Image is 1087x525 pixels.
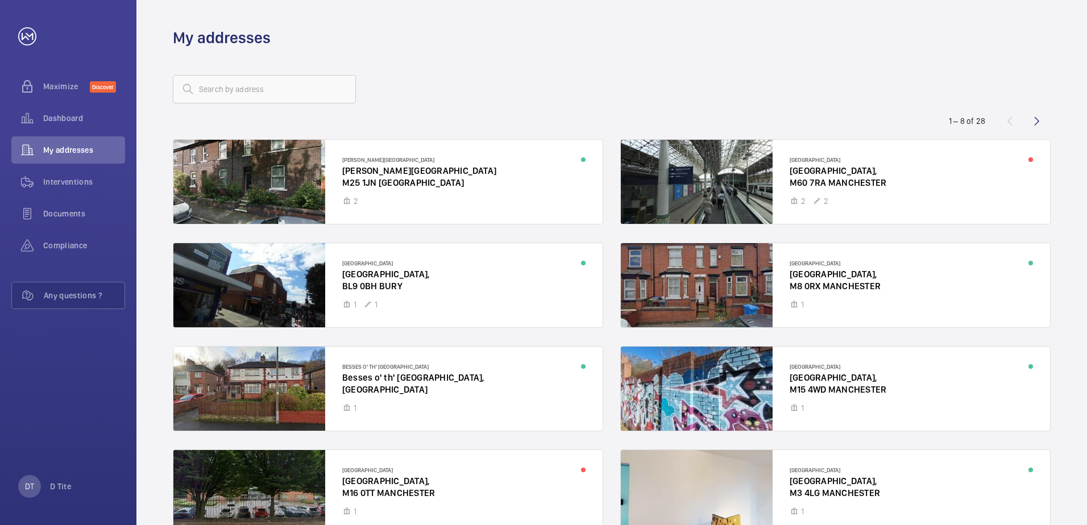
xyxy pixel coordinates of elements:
span: Documents [43,208,125,219]
h1: My addresses [173,27,271,48]
span: Maximize [43,81,90,92]
span: Dashboard [43,113,125,124]
div: 1 – 8 of 28 [949,115,985,127]
span: Compliance [43,240,125,251]
span: Discover [90,81,116,93]
p: DT [25,481,34,492]
input: Search by address [173,75,356,103]
span: My addresses [43,144,125,156]
span: Interventions [43,176,125,188]
p: D Tite [50,481,71,492]
span: Any questions ? [44,290,125,301]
